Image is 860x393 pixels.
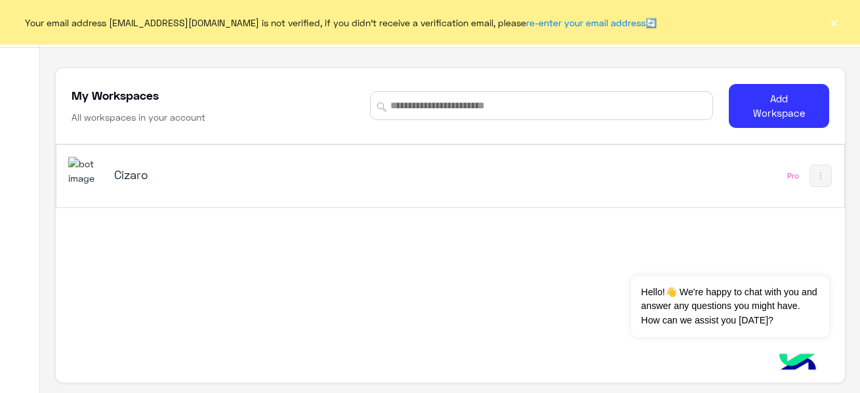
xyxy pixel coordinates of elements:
button: × [827,16,840,29]
img: hulul-logo.png [775,341,821,386]
h6: All workspaces in your account [72,111,205,124]
a: re-enter your email address [526,17,645,28]
button: Add Workspace [729,84,829,128]
h5: My Workspaces [72,87,159,103]
img: 919860931428189 [68,157,104,185]
h5: Cizaro [114,167,389,182]
div: Pro [787,171,799,181]
span: Hello!👋 We're happy to chat with you and answer any questions you might have. How can we assist y... [631,276,829,337]
span: Your email address [EMAIL_ADDRESS][DOMAIN_NAME] is not verified, if you didn't receive a verifica... [25,16,657,30]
